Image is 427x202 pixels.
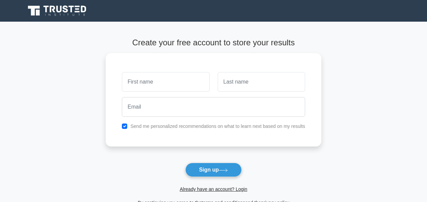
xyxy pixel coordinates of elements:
a: Already have an account? Login [180,186,247,192]
input: Last name [218,72,305,92]
input: Email [122,97,305,117]
input: First name [122,72,209,92]
button: Sign up [185,163,242,177]
label: Send me personalized recommendations on what to learn next based on my results [130,124,305,129]
h4: Create your free account to store your results [106,38,321,48]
